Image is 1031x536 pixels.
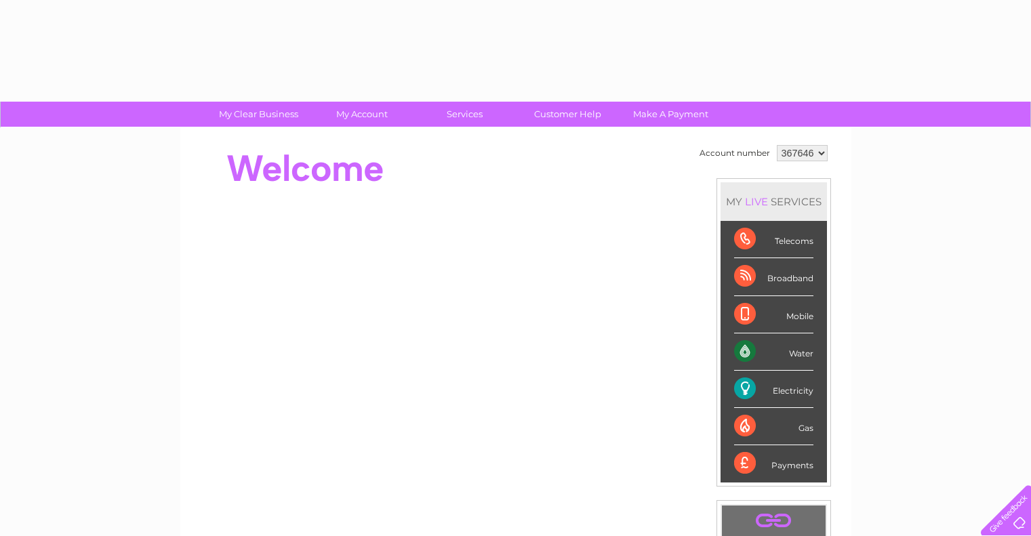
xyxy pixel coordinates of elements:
div: Mobile [734,296,813,333]
a: Services [409,102,521,127]
div: LIVE [742,195,771,208]
div: MY SERVICES [721,182,827,221]
td: Account number [696,142,773,165]
div: Gas [734,408,813,445]
a: Make A Payment [615,102,727,127]
div: Payments [734,445,813,482]
a: My Clear Business [203,102,315,127]
div: Broadband [734,258,813,295]
div: Water [734,333,813,371]
div: Telecoms [734,221,813,258]
div: Electricity [734,371,813,408]
a: Customer Help [512,102,624,127]
a: . [725,509,822,533]
a: My Account [306,102,418,127]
